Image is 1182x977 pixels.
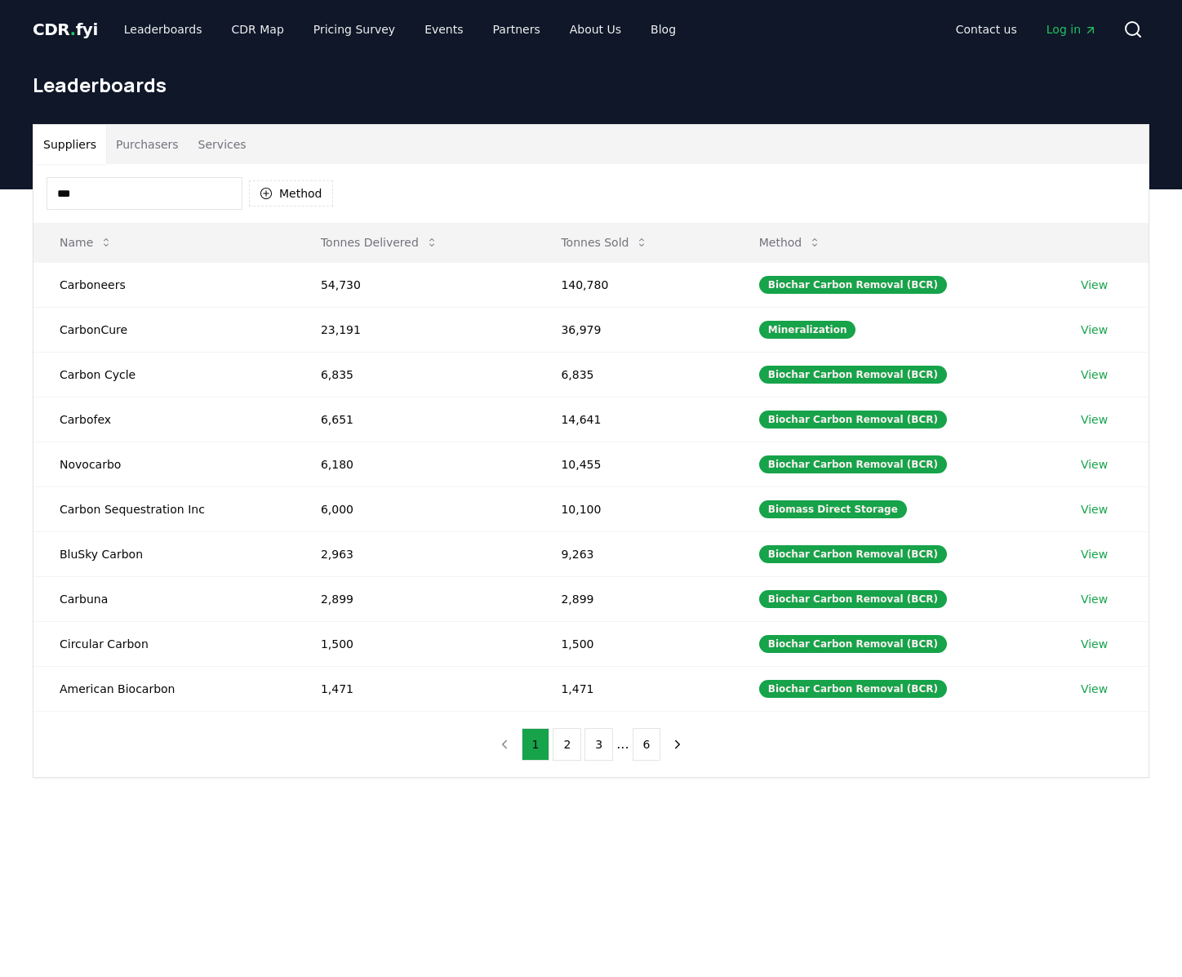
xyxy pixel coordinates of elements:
td: Carbon Sequestration Inc [33,486,295,531]
button: Tonnes Delivered [308,226,451,259]
a: View [1081,277,1108,293]
div: Biochar Carbon Removal (BCR) [759,680,947,698]
td: 1,500 [535,621,732,666]
a: View [1081,501,1108,517]
td: CarbonCure [33,307,295,352]
button: Name [47,226,126,259]
button: Method [249,180,333,207]
nav: Main [111,15,689,44]
a: View [1081,411,1108,428]
td: 6,835 [295,352,535,397]
button: next page [664,728,691,761]
span: . [70,20,76,39]
td: 140,780 [535,262,732,307]
div: Mineralization [759,321,856,339]
nav: Main [943,15,1110,44]
td: BluSky Carbon [33,531,295,576]
div: Biochar Carbon Removal (BCR) [759,590,947,608]
a: Log in [1033,15,1110,44]
button: 6 [633,728,661,761]
td: 36,979 [535,307,732,352]
div: Biochar Carbon Removal (BCR) [759,411,947,429]
td: American Biocarbon [33,666,295,711]
a: About Us [557,15,634,44]
span: CDR fyi [33,20,98,39]
td: 6,180 [295,442,535,486]
div: Biochar Carbon Removal (BCR) [759,455,947,473]
div: Biochar Carbon Removal (BCR) [759,366,947,384]
a: View [1081,591,1108,607]
a: Blog [638,15,689,44]
td: 54,730 [295,262,535,307]
div: Biochar Carbon Removal (BCR) [759,545,947,563]
td: Novocarbo [33,442,295,486]
td: Circular Carbon [33,621,295,666]
td: 1,500 [295,621,535,666]
a: Partners [480,15,553,44]
td: 1,471 [295,666,535,711]
button: 3 [584,728,613,761]
h1: Leaderboards [33,72,1149,98]
a: Events [411,15,476,44]
td: 6,835 [535,352,732,397]
a: View [1081,636,1108,652]
a: View [1081,456,1108,473]
a: Leaderboards [111,15,216,44]
td: 2,899 [295,576,535,621]
button: Services [189,125,256,164]
div: Biochar Carbon Removal (BCR) [759,635,947,653]
span: Log in [1046,21,1097,38]
td: Carbofex [33,397,295,442]
td: Carbon Cycle [33,352,295,397]
button: Tonnes Sold [548,226,661,259]
td: 9,263 [535,531,732,576]
a: CDR.fyi [33,18,98,41]
div: Biomass Direct Storage [759,500,907,518]
button: 1 [522,728,550,761]
button: Purchasers [106,125,189,164]
td: Carbuna [33,576,295,621]
button: 2 [553,728,581,761]
td: 6,000 [295,486,535,531]
a: View [1081,681,1108,697]
td: 14,641 [535,397,732,442]
td: 6,651 [295,397,535,442]
td: 10,100 [535,486,732,531]
div: Biochar Carbon Removal (BCR) [759,276,947,294]
td: Carboneers [33,262,295,307]
a: CDR Map [219,15,297,44]
td: 1,471 [535,666,732,711]
a: Contact us [943,15,1030,44]
td: 2,899 [535,576,732,621]
a: Pricing Survey [300,15,408,44]
a: View [1081,546,1108,562]
a: View [1081,366,1108,383]
td: 23,191 [295,307,535,352]
button: Suppliers [33,125,106,164]
a: View [1081,322,1108,338]
td: 10,455 [535,442,732,486]
button: Method [746,226,835,259]
li: ... [616,735,629,754]
td: 2,963 [295,531,535,576]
